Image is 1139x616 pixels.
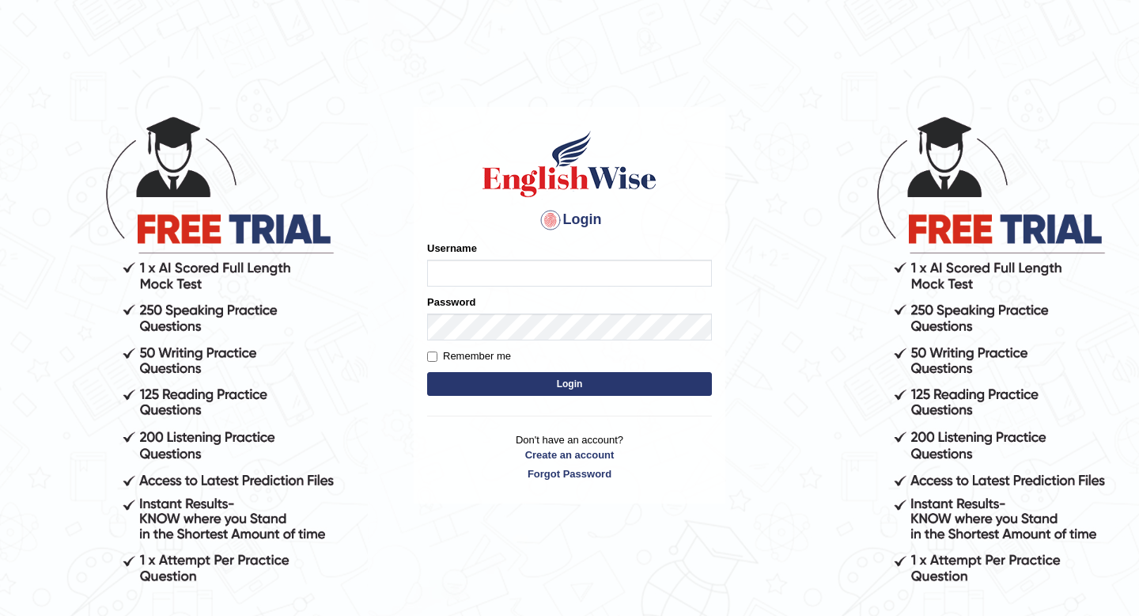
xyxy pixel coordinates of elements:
a: Forgot Password [427,466,712,481]
label: Password [427,295,475,310]
img: Logo of English Wise sign in for intelligent practice with AI [479,128,660,200]
p: Don't have an account? [427,432,712,481]
a: Create an account [427,447,712,462]
input: Remember me [427,352,437,362]
label: Remember me [427,348,511,364]
button: Login [427,372,712,396]
h4: Login [427,207,712,233]
label: Username [427,241,477,256]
